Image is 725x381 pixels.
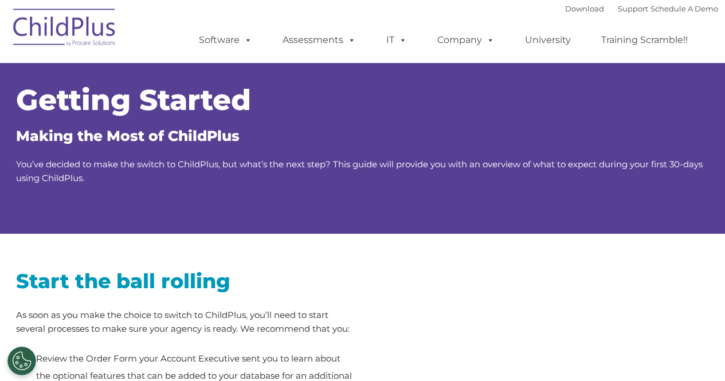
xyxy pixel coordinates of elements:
[590,29,699,52] a: Training Scramble!!
[426,29,506,52] a: Company
[16,159,703,183] span: You’ve decided to make the switch to ChildPlus, but what’s the next step? This guide will provide...
[565,4,718,13] font: |
[650,4,718,13] a: Schedule A Demo
[271,29,367,52] a: Assessments
[16,127,240,144] span: Making the Most of ChildPlus
[187,29,264,52] a: Software
[16,83,251,117] span: Getting Started
[375,29,418,52] a: IT
[16,268,354,294] h2: Start the ball rolling
[514,29,582,52] a: University
[7,1,122,58] img: ChildPlus by Procare Solutions
[7,347,36,375] button: Cookies Settings
[16,308,354,336] p: As soon as you make the choice to switch to ChildPlus, you’ll need to start several processes to ...
[618,4,648,13] a: Support
[565,4,604,13] a: Download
